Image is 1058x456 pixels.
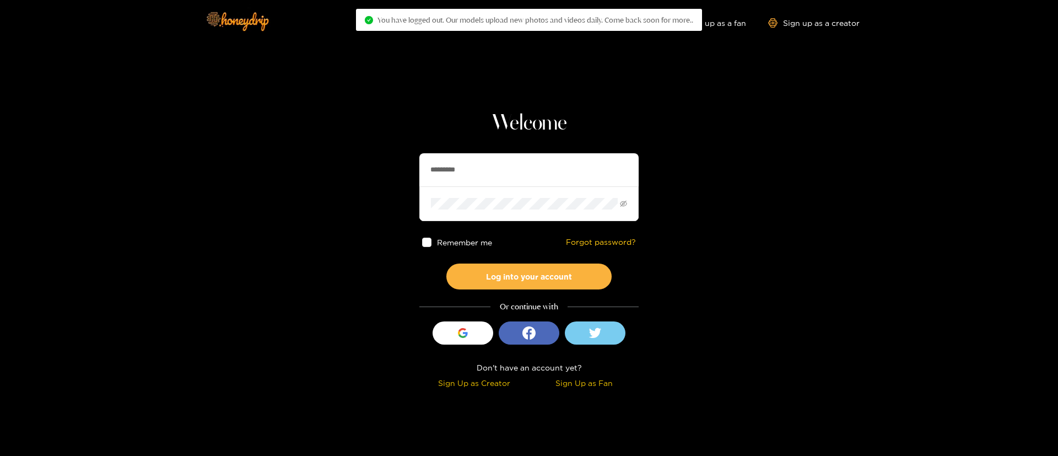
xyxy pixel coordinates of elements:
a: Sign up as a fan [671,18,746,28]
span: check-circle [365,16,373,24]
a: Forgot password? [566,238,636,247]
span: You have logged out. Our models upload new photos and videos daily. Come back soon for more.. [377,15,693,24]
div: Sign Up as Creator [422,377,526,389]
button: Log into your account [446,264,612,289]
h1: Welcome [419,110,639,137]
span: eye-invisible [620,200,627,207]
div: Don't have an account yet? [419,361,639,374]
div: Or continue with [419,301,639,313]
div: Sign Up as Fan [532,377,636,389]
span: Remember me [437,238,492,246]
a: Sign up as a creator [768,18,860,28]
